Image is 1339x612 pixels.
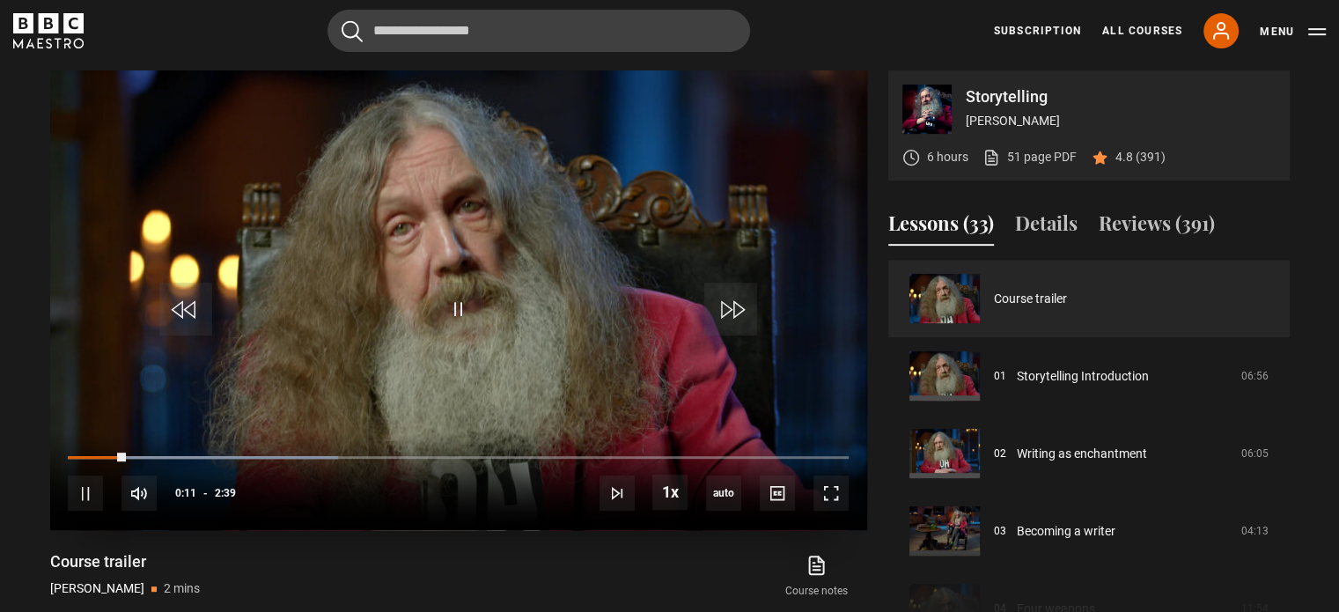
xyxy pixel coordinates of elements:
p: 6 hours [927,148,968,166]
button: Submit the search query [342,20,363,42]
button: Next Lesson [600,476,635,511]
p: [PERSON_NAME] [966,112,1276,130]
button: Details [1015,209,1078,246]
button: Pause [68,476,103,511]
p: 2 mins [164,579,200,598]
span: auto [706,476,741,511]
p: Storytelling [966,89,1276,105]
button: Playback Rate [652,475,688,510]
div: Progress Bar [68,456,848,460]
a: Becoming a writer [1017,522,1115,541]
p: 4.8 (391) [1115,148,1166,166]
p: [PERSON_NAME] [50,579,144,598]
a: Course notes [766,551,866,602]
span: 2:39 [215,477,236,509]
button: Mute [121,476,157,511]
a: Subscription [994,23,1081,39]
button: Captions [760,476,795,511]
button: Toggle navigation [1260,23,1326,41]
h1: Course trailer [50,551,200,572]
button: Lessons (33) [888,209,994,246]
a: Course trailer [994,290,1067,308]
span: - [203,487,208,499]
button: Reviews (391) [1099,209,1215,246]
svg: BBC Maestro [13,13,84,48]
video-js: Video Player [50,70,867,530]
a: All Courses [1102,23,1182,39]
a: 51 page PDF [982,148,1077,166]
a: Writing as enchantment [1017,445,1147,463]
a: Storytelling Introduction [1017,367,1149,386]
div: Current quality: 720p [706,476,741,511]
input: Search [327,10,750,52]
button: Fullscreen [813,476,849,511]
span: 0:11 [175,477,196,509]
